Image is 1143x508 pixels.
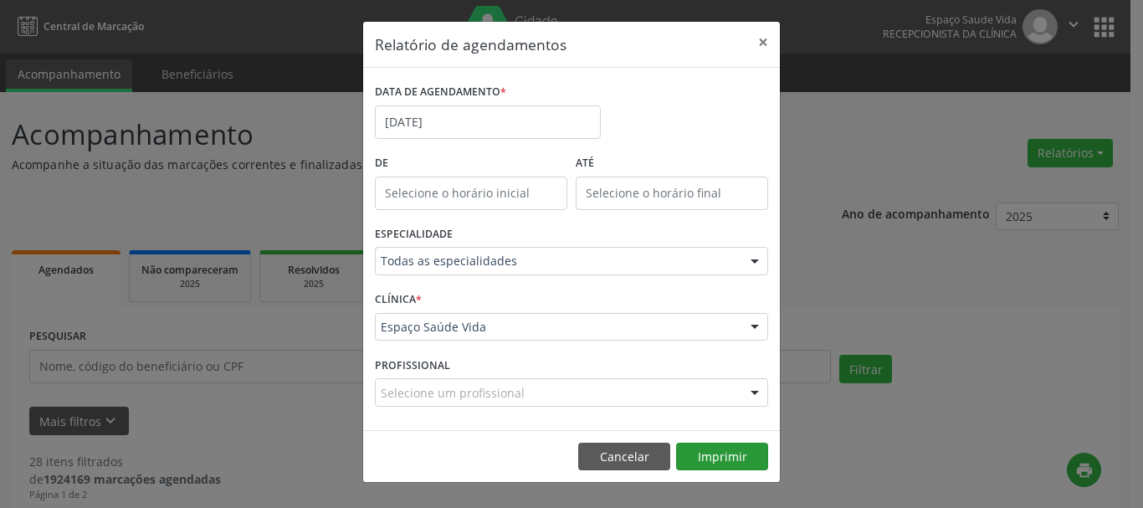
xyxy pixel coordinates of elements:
span: Todas as especialidades [381,253,734,269]
label: ATÉ [576,151,768,177]
span: Espaço Saúde Vida [381,319,734,336]
button: Cancelar [578,443,670,471]
input: Selecione uma data ou intervalo [375,105,601,139]
button: Imprimir [676,443,768,471]
label: PROFISSIONAL [375,352,450,378]
input: Selecione o horário final [576,177,768,210]
label: ESPECIALIDADE [375,222,453,248]
label: De [375,151,567,177]
label: DATA DE AGENDAMENTO [375,80,506,105]
label: CLÍNICA [375,287,422,313]
span: Selecione um profissional [381,384,525,402]
button: Close [746,22,780,63]
input: Selecione o horário inicial [375,177,567,210]
h5: Relatório de agendamentos [375,33,566,55]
